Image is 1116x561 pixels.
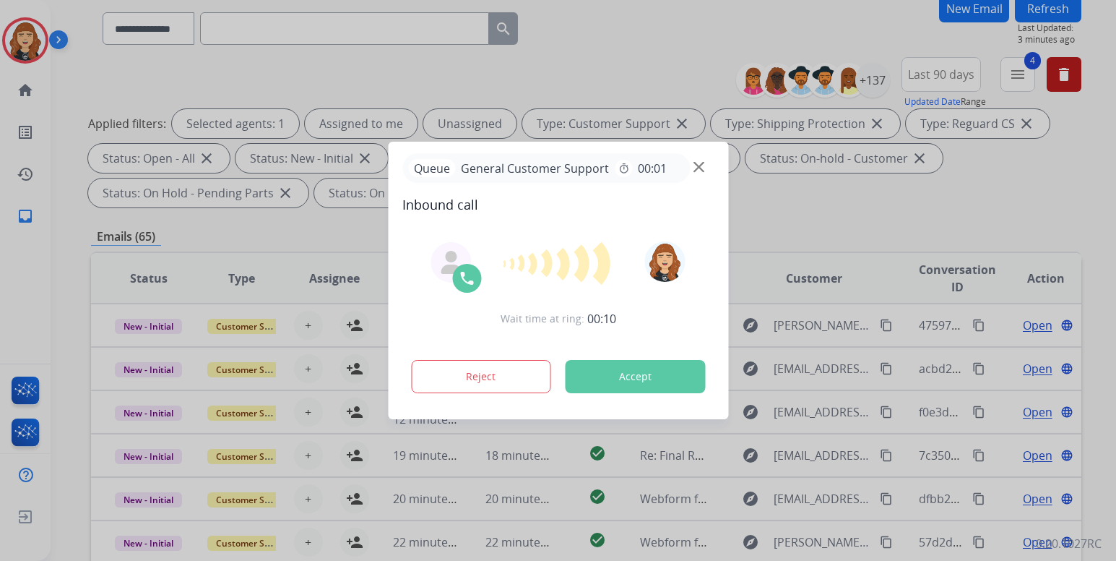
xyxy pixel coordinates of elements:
[693,162,704,173] img: close-button
[501,312,584,326] span: Wait time at ring:
[408,159,455,177] p: Queue
[439,251,462,274] img: agent-avatar
[455,160,615,177] span: General Customer Support
[402,194,714,215] span: Inbound call
[1036,535,1102,552] p: 0.20.1027RC
[618,163,629,174] mat-icon: timer
[565,360,705,393] button: Accept
[587,310,616,327] span: 00:10
[411,360,551,393] button: Reject
[638,160,667,177] span: 00:01
[458,270,475,287] img: call-icon
[645,241,685,282] img: avatar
